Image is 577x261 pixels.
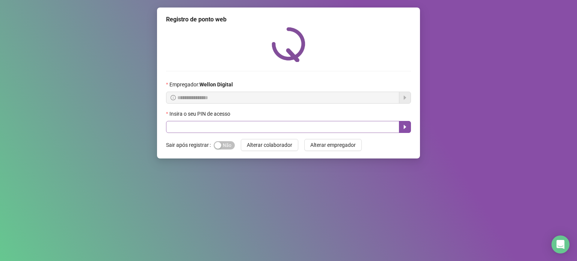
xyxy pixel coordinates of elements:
[171,95,176,100] span: info-circle
[310,141,356,149] span: Alterar empregador
[241,139,298,151] button: Alterar colaborador
[402,124,408,130] span: caret-right
[247,141,292,149] span: Alterar colaborador
[272,27,305,62] img: QRPoint
[166,110,235,118] label: Insira o seu PIN de acesso
[304,139,362,151] button: Alterar empregador
[551,235,569,253] div: Open Intercom Messenger
[166,15,411,24] div: Registro de ponto web
[169,80,233,89] span: Empregador :
[199,81,233,88] strong: Wellon Digital
[166,139,214,151] label: Sair após registrar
